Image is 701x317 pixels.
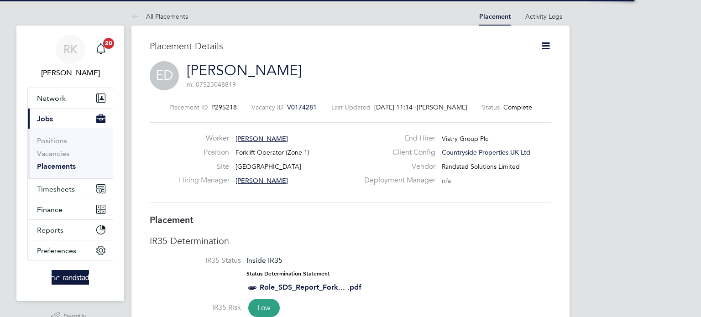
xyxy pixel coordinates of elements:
[374,103,417,111] span: [DATE] 11:14 -
[246,256,282,265] span: Inside IR35
[16,26,124,301] nav: Main navigation
[37,162,76,171] a: Placements
[150,40,526,52] h3: Placement Details
[179,176,229,185] label: Hiring Manager
[92,35,110,64] a: 20
[37,136,67,145] a: Positions
[442,148,530,156] span: Countryside Properties UK Ltd
[27,68,113,78] span: Russell Kerley
[331,103,371,111] label: Last Updated
[28,220,113,240] button: Reports
[131,12,188,21] a: All Placements
[37,205,63,214] span: Finance
[187,80,236,88] span: m: 07523048819
[235,135,288,143] span: [PERSON_NAME]
[27,35,113,78] a: RK[PERSON_NAME]
[150,303,241,312] label: IR35 Risk
[248,299,280,317] span: Low
[359,134,435,143] label: End Hirer
[359,162,435,171] label: Vendor
[187,62,302,79] a: [PERSON_NAME]
[28,199,113,219] button: Finance
[37,246,76,255] span: Preferences
[28,88,113,108] button: Network
[442,177,451,185] span: n/a
[179,134,229,143] label: Worker
[179,162,229,171] label: Site
[103,38,114,49] span: 20
[235,162,301,171] span: [GEOGRAPHIC_DATA]
[169,103,208,111] label: Placement ID
[525,12,562,21] a: Activity Logs
[37,149,69,158] a: Vacancies
[27,270,113,285] a: Go to home page
[28,179,113,199] button: Timesheets
[417,103,467,111] span: [PERSON_NAME]
[442,162,520,171] span: Randstad Solutions Limited
[150,235,551,247] h3: IR35 Determination
[251,103,283,111] label: Vacancy ID
[37,94,66,103] span: Network
[235,148,309,156] span: Forklift Operator (Zone 1)
[211,103,237,111] span: P295218
[37,185,75,193] span: Timesheets
[359,176,435,185] label: Deployment Manager
[260,283,361,291] a: Role_SDS_Report_Fork... .pdf
[63,43,78,55] span: RK
[150,256,241,265] label: IR35 Status
[179,148,229,157] label: Position
[442,135,488,143] span: Vistry Group Plc
[150,61,179,90] span: ED
[246,270,330,277] strong: Status Determination Statement
[503,103,532,111] span: Complete
[52,270,89,285] img: randstad-logo-retina.png
[287,103,317,111] span: V0174281
[28,109,113,129] button: Jobs
[37,226,63,234] span: Reports
[482,103,500,111] label: Status
[150,214,194,225] b: Placement
[359,148,435,157] label: Client Config
[37,114,53,123] span: Jobs
[28,240,113,260] button: Preferences
[235,177,288,185] span: [PERSON_NAME]
[28,129,113,178] div: Jobs
[479,13,511,21] a: Placement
